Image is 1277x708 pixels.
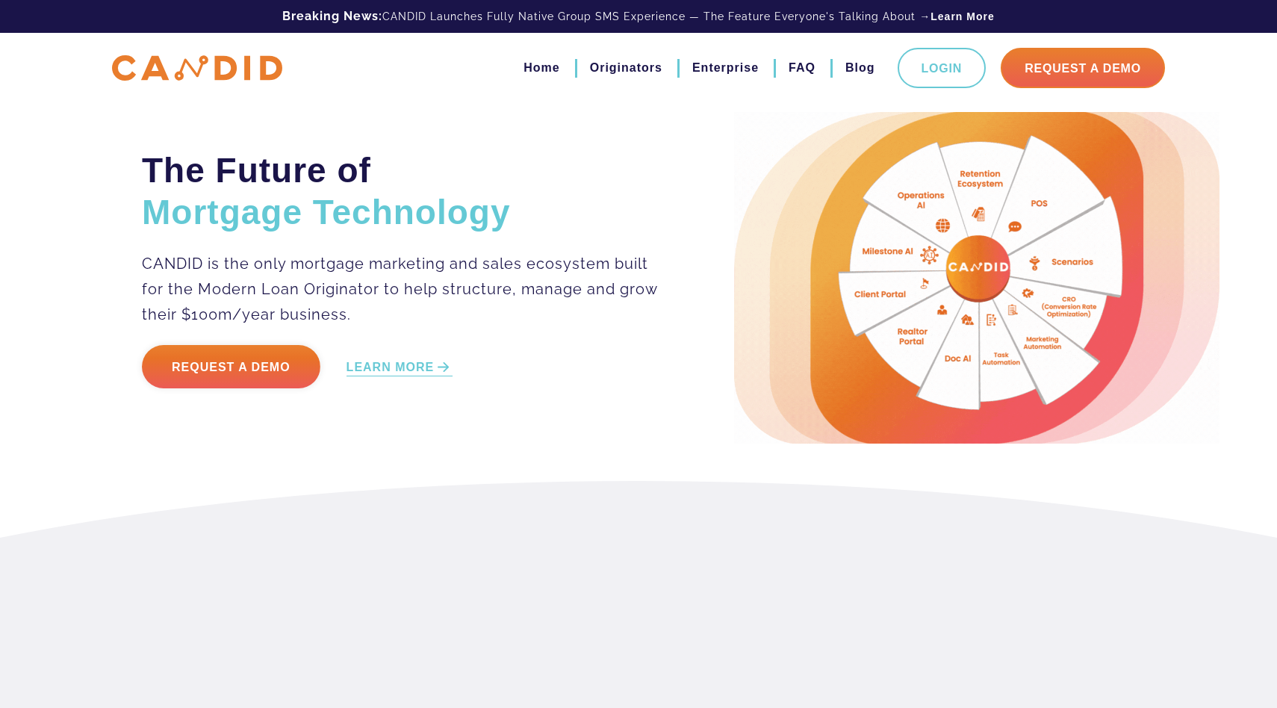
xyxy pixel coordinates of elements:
a: Home [523,55,559,81]
a: Request a Demo [142,345,320,388]
img: Candid Hero Image [734,112,1219,444]
a: Enterprise [692,55,759,81]
a: Request A Demo [1001,48,1165,88]
span: Mortgage Technology [142,193,511,232]
img: CANDID APP [112,55,282,81]
p: CANDID is the only mortgage marketing and sales ecosystem built for the Modern Loan Originator to... [142,251,659,327]
a: Login [898,48,987,88]
a: Learn More [930,9,994,24]
a: Blog [845,55,875,81]
b: Breaking News: [282,9,382,23]
a: FAQ [789,55,815,81]
h2: The Future of [142,149,659,233]
a: Originators [590,55,662,81]
a: LEARN MORE [347,359,453,376]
